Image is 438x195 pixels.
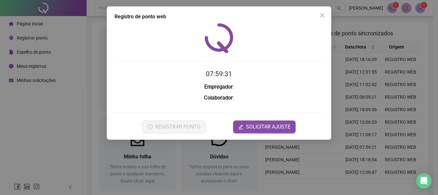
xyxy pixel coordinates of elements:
strong: Empregador [204,84,233,90]
strong: Colaborador [204,95,233,101]
div: Registro de ponto web [114,13,324,21]
span: edit [238,124,243,129]
h3: : [114,94,324,102]
h3: : [114,83,324,91]
span: SOLICITAR AJUSTE [246,123,291,131]
img: QRPoint [205,23,233,53]
span: close [320,13,325,18]
button: Close [317,10,327,21]
time: 07:59:31 [206,70,232,78]
div: Open Intercom Messenger [416,173,432,189]
button: REGISTRAR PONTO [142,120,206,133]
button: editSOLICITAR AJUSTE [233,120,296,133]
